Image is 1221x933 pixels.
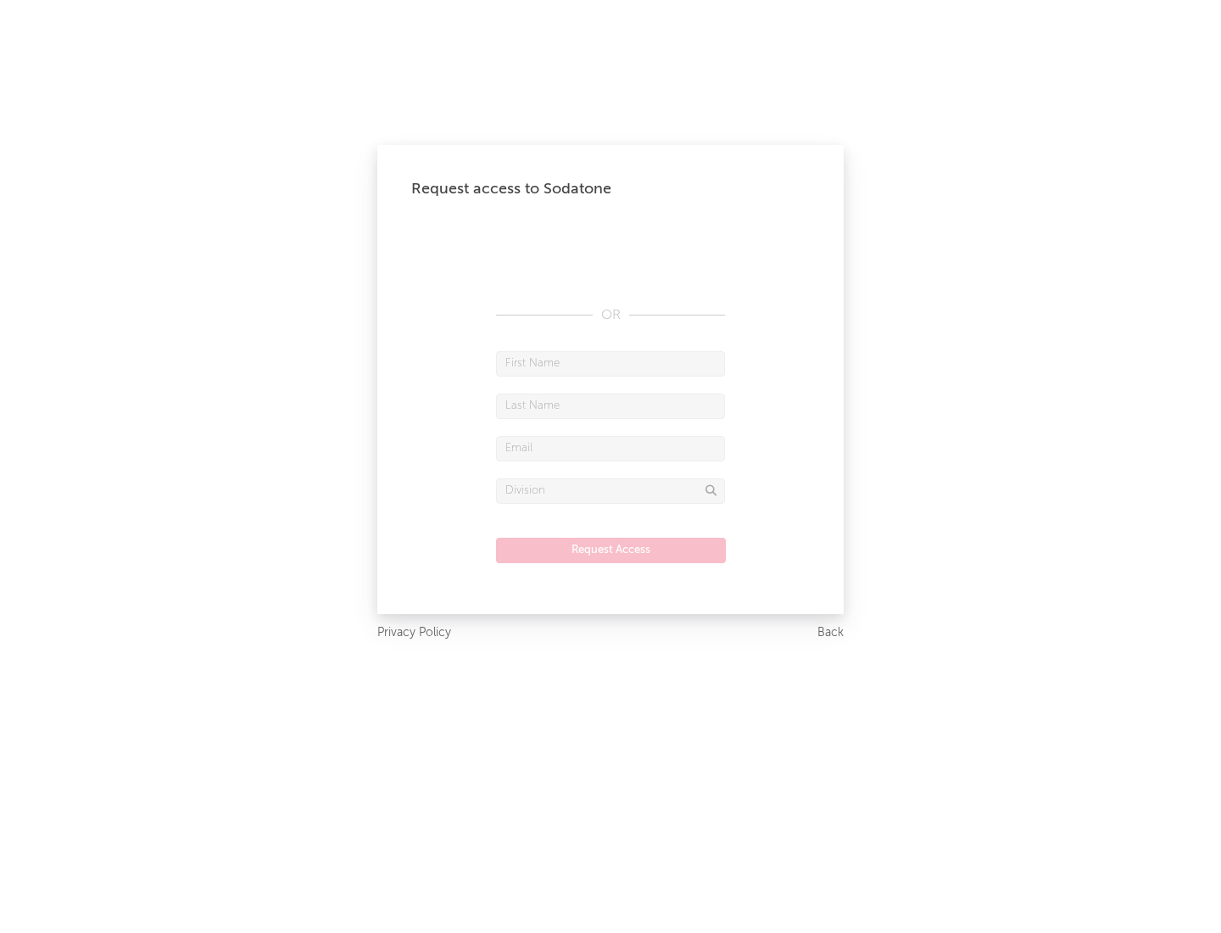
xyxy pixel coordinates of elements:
div: OR [496,305,725,326]
a: Privacy Policy [377,623,451,644]
button: Request Access [496,538,726,563]
div: Request access to Sodatone [411,179,810,199]
input: Email [496,436,725,461]
input: First Name [496,351,725,377]
a: Back [817,623,844,644]
input: Division [496,478,725,504]
input: Last Name [496,394,725,419]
